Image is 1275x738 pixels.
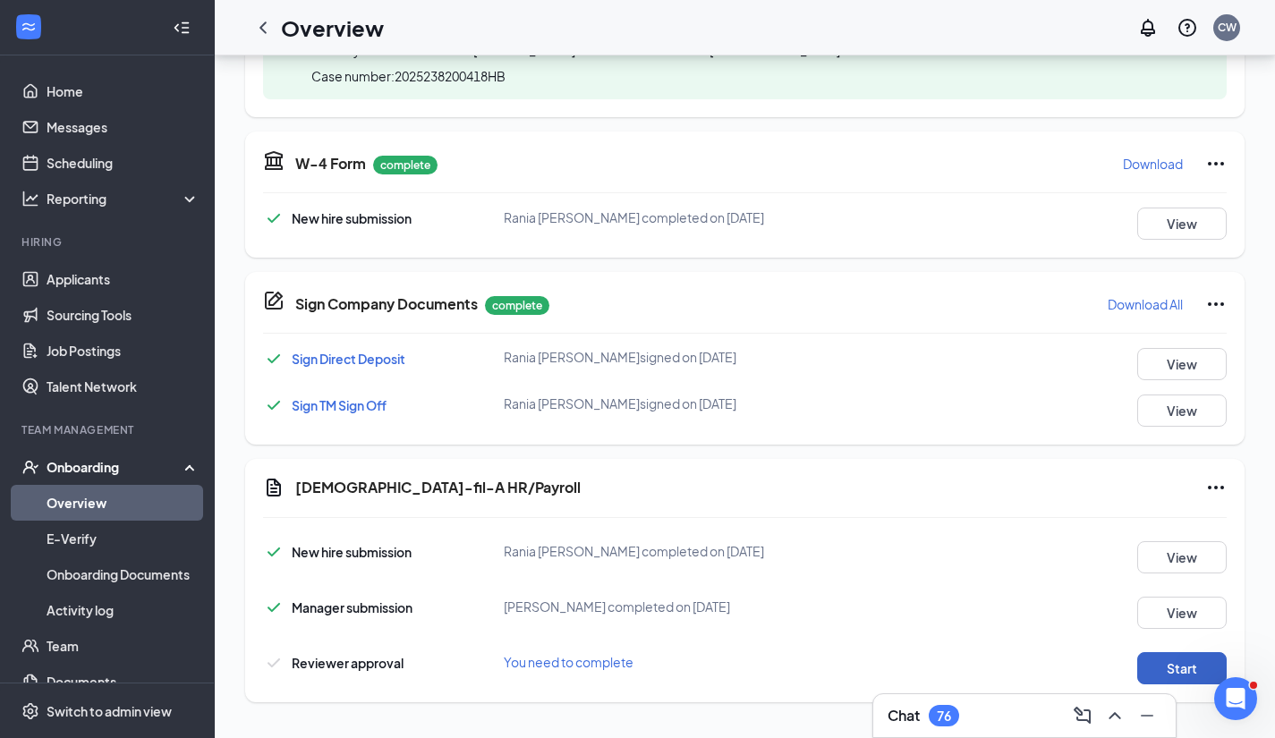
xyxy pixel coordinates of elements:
[295,294,478,314] h5: Sign Company Documents
[1123,155,1183,173] p: Download
[263,149,285,171] svg: TaxGovernmentIcon
[263,290,285,311] svg: CompanyDocumentIcon
[263,208,285,229] svg: Checkmark
[1122,149,1184,178] button: Download
[292,397,387,413] a: Sign TM Sign Off
[47,369,200,404] a: Talent Network
[292,544,412,560] span: New hire submission
[295,154,366,174] h5: W-4 Form
[263,394,285,416] svg: Checkmark
[504,598,730,615] span: [PERSON_NAME] completed on [DATE]
[252,17,274,38] svg: ChevronLeft
[21,422,196,437] div: Team Management
[20,18,38,36] svg: WorkstreamLogo
[47,145,200,181] a: Scheduling
[292,210,412,226] span: New hire submission
[47,485,200,521] a: Overview
[281,13,384,43] h1: Overview
[1137,208,1227,240] button: View
[1137,348,1227,380] button: View
[504,543,764,559] span: Rania [PERSON_NAME] completed on [DATE]
[292,599,412,615] span: Manager submission
[47,297,200,333] a: Sourcing Tools
[1137,541,1227,573] button: View
[1108,295,1183,313] p: Download All
[47,664,200,700] a: Documents
[1214,677,1257,720] iframe: Intercom live chat
[21,190,39,208] svg: Analysis
[21,234,196,250] div: Hiring
[263,348,285,369] svg: Checkmark
[47,592,200,628] a: Activity log
[263,541,285,563] svg: Checkmark
[47,333,200,369] a: Job Postings
[47,190,200,208] div: Reporting
[292,351,405,367] a: Sign Direct Deposit
[47,73,200,109] a: Home
[47,702,172,720] div: Switch to admin view
[504,394,825,412] div: Rania [PERSON_NAME] signed on [DATE]
[1218,20,1237,35] div: CW
[1133,701,1161,730] button: Minimize
[1072,705,1093,726] svg: ComposeMessage
[504,654,633,670] span: You need to complete
[47,109,200,145] a: Messages
[888,706,920,725] h3: Chat
[1137,597,1227,629] button: View
[373,156,438,174] p: complete
[937,708,951,724] div: 76
[1104,705,1126,726] svg: ChevronUp
[47,458,184,476] div: Onboarding
[263,477,285,498] svg: Document
[1101,701,1129,730] button: ChevronUp
[1107,290,1184,318] button: Download All
[485,296,549,315] p: complete
[504,348,825,366] div: Rania [PERSON_NAME] signed on [DATE]
[1137,17,1159,38] svg: Notifications
[47,261,200,297] a: Applicants
[173,19,191,37] svg: Collapse
[1205,153,1227,174] svg: Ellipses
[295,478,581,497] h5: [DEMOGRAPHIC_DATA]-fil-A HR/Payroll
[1137,394,1227,427] button: View
[292,655,404,671] span: Reviewer approval
[504,209,764,225] span: Rania [PERSON_NAME] completed on [DATE]
[47,556,200,592] a: Onboarding Documents
[1177,17,1198,38] svg: QuestionInfo
[47,628,200,664] a: Team
[263,652,285,674] svg: Checkmark
[21,702,39,720] svg: Settings
[263,597,285,618] svg: Checkmark
[311,67,506,85] span: Case number: 2025238200418HB
[1136,705,1158,726] svg: Minimize
[1137,652,1227,684] button: Start
[21,458,39,476] svg: UserCheck
[47,521,200,556] a: E-Verify
[1205,477,1227,498] svg: Ellipses
[1205,293,1227,315] svg: Ellipses
[1068,701,1097,730] button: ComposeMessage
